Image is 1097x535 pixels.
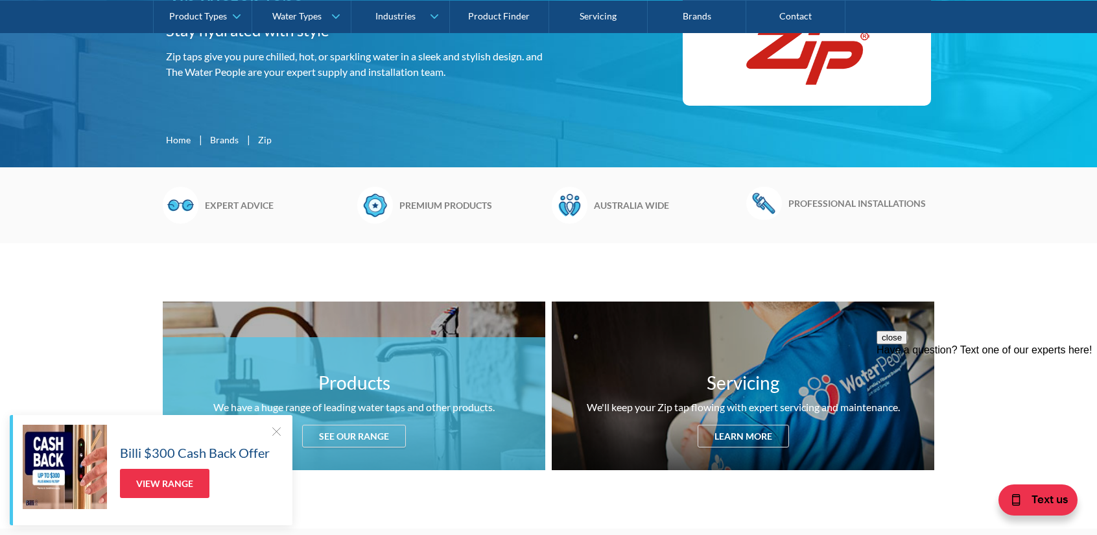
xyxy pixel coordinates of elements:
[399,198,545,212] h6: Premium products
[166,133,191,147] a: Home
[746,187,782,219] img: Wrench
[245,132,252,147] div: |
[302,425,406,447] div: See our range
[552,187,587,223] img: Waterpeople Symbol
[272,10,322,21] div: Water Types
[166,49,543,80] p: Zip taps give you pure chilled, hot, or sparkling water in a sleek and stylish design. and The Wa...
[587,399,900,415] div: We'll keep your Zip tap flowing with expert servicing and maintenance.
[357,187,393,223] img: Badge
[594,198,740,212] h6: Australia wide
[318,369,390,396] h3: Products
[967,470,1097,535] iframe: podium webchat widget bubble
[552,302,934,470] a: ServicingWe'll keep your Zip tap flowing with expert servicing and maintenance.Learn more
[23,425,107,509] img: Billi $300 Cash Back Offer
[120,469,209,498] a: View Range
[163,302,545,470] a: ProductsWe have a huge range of leading water taps and other products.See our range
[210,133,239,147] a: Brands
[877,331,1097,486] iframe: podium webchat widget prompt
[169,10,227,21] div: Product Types
[788,196,934,210] h6: Professional installations
[698,425,789,447] div: Learn more
[205,198,351,212] h6: Expert advice
[213,399,495,415] div: We have a huge range of leading water taps and other products.
[375,10,416,21] div: Industries
[258,133,272,147] div: Zip
[163,187,198,223] img: Glasses
[707,369,779,396] h3: Servicing
[742,15,872,93] img: Zip
[197,132,204,147] div: |
[120,443,270,462] h5: Billi $300 Cash Back Offer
